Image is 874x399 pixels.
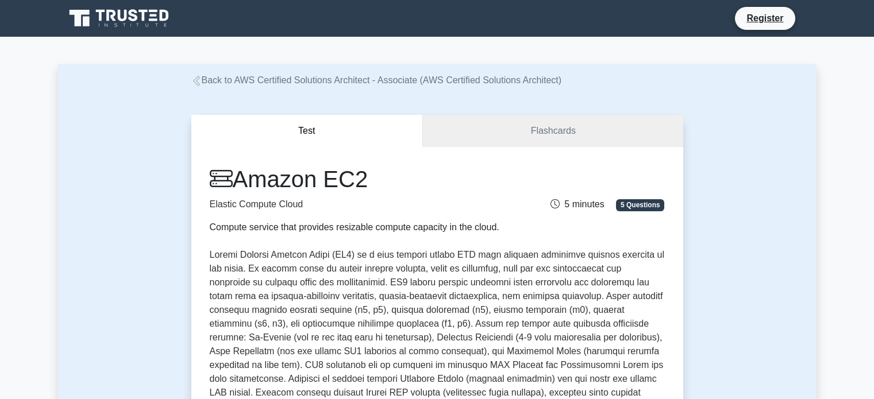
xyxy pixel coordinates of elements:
[550,199,604,209] span: 5 minutes
[191,75,562,85] a: Back to AWS Certified Solutions Architect - Associate (AWS Certified Solutions Architect)
[210,197,509,211] p: Elastic Compute Cloud
[616,199,664,211] span: 5 Questions
[423,115,683,148] a: Flashcards
[740,11,790,25] a: Register
[210,165,509,193] h1: Amazon EC2
[191,115,423,148] button: Test
[210,220,509,234] div: Compute service that provides resizable compute capacity in the cloud.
